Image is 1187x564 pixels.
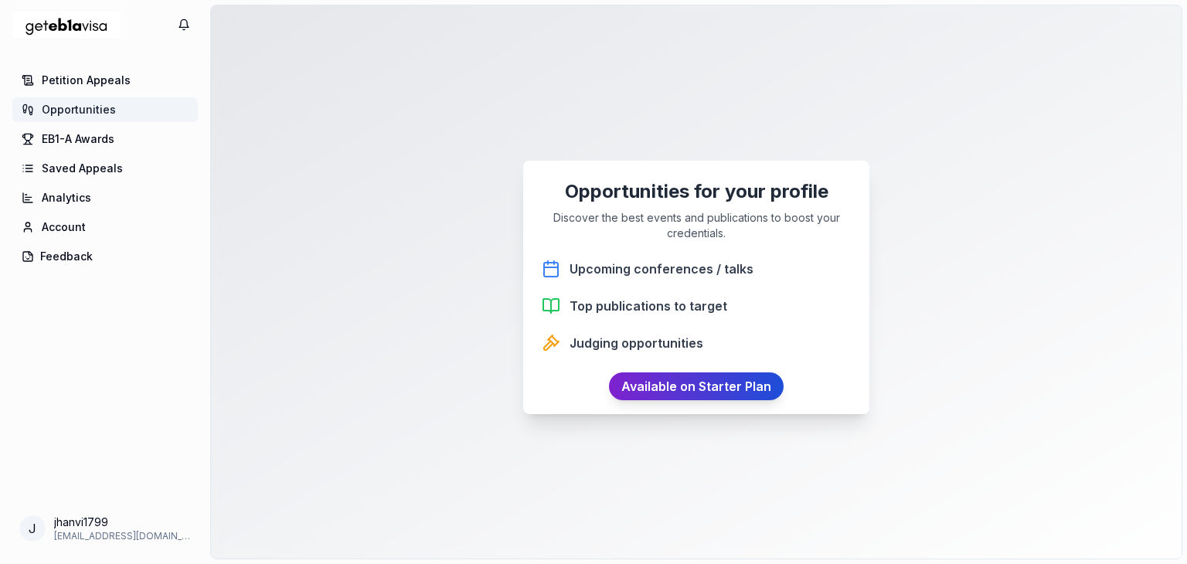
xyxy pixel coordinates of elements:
[12,244,198,269] button: Feedback
[570,334,703,352] h3: Judging opportunities
[12,97,198,122] a: Opportunities
[12,5,121,45] a: Home Page
[12,215,198,240] a: Account
[42,219,86,235] span: Account
[542,210,851,241] p: Discover the best events and publications to boost your credentials.
[12,5,121,45] img: geteb1avisa logo
[42,73,131,88] span: Petition Appeals
[570,297,727,315] h3: Top publications to target
[42,102,116,117] span: Opportunities
[12,127,198,151] a: EB1-A Awards
[42,131,114,147] span: EB1-A Awards
[29,519,36,538] span: j
[542,179,851,204] h2: Opportunities for your profile
[42,161,123,176] span: Saved Appeals
[12,68,198,93] a: Petition Appeals
[42,190,91,206] span: Analytics
[12,508,198,549] button: Open your profile menu
[54,515,192,530] span: jhanvi1799
[570,260,753,278] h3: Upcoming conferences / talks
[54,530,192,542] span: [EMAIL_ADDRESS][DOMAIN_NAME]
[12,156,198,181] a: Saved Appeals
[609,372,784,400] a: Available on Starter Plan
[12,185,198,210] a: Analytics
